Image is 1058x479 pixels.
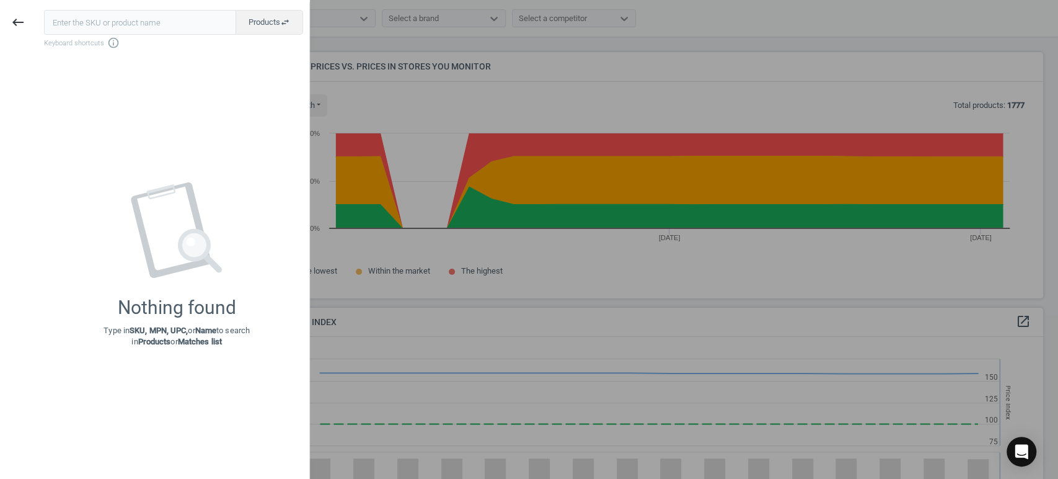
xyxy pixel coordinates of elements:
[138,337,171,346] strong: Products
[249,17,290,28] span: Products
[4,8,32,37] button: keyboard_backspace
[195,326,216,335] strong: Name
[1007,437,1036,467] div: Open Intercom Messenger
[104,325,250,347] p: Type in or to search in or
[44,37,303,49] span: Keyboard shortcuts
[11,15,25,30] i: keyboard_backspace
[118,297,236,319] div: Nothing found
[280,17,290,27] i: swap_horiz
[44,10,236,35] input: Enter the SKU or product name
[236,10,303,35] button: Productsswap_horiz
[178,337,222,346] strong: Matches list
[130,326,188,335] strong: SKU, MPN, UPC,
[107,37,120,49] i: info_outline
